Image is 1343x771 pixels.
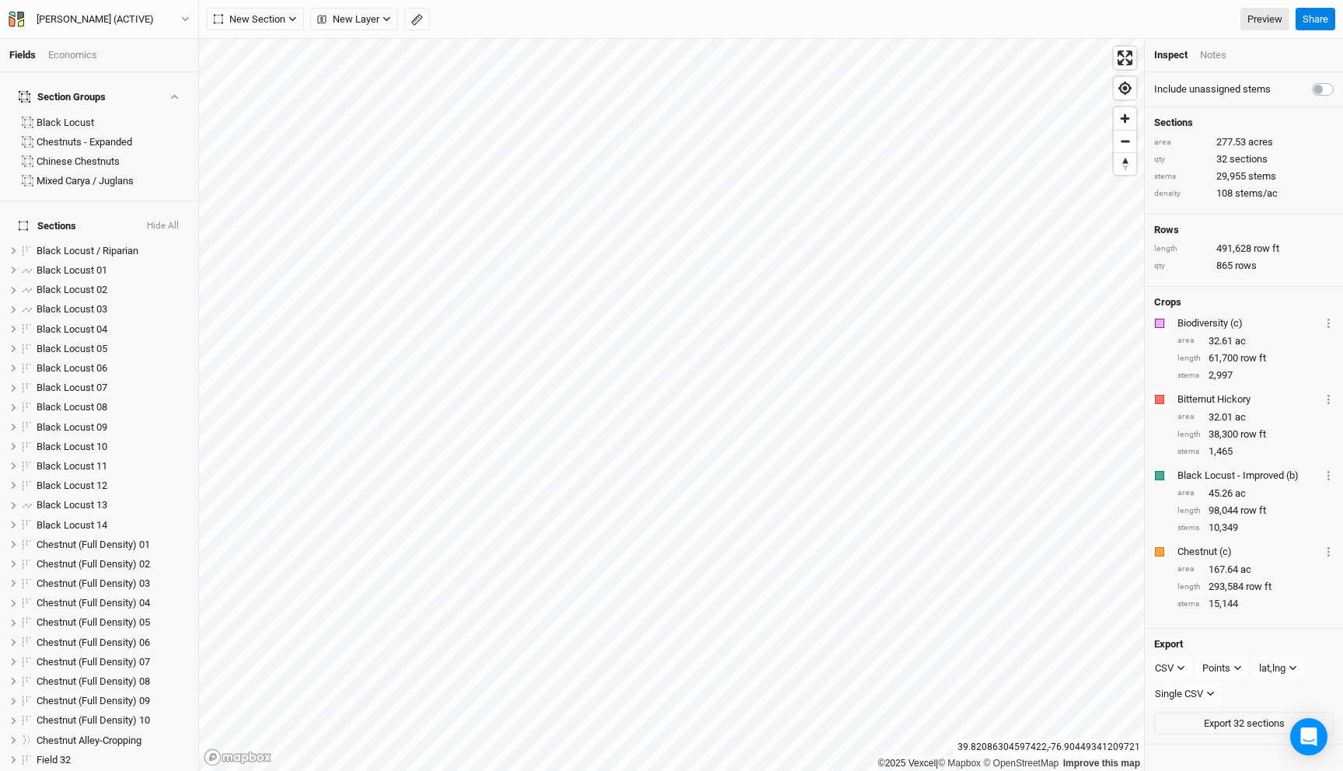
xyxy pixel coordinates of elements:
[1177,392,1320,406] div: Bitternut Hickory
[1154,171,1209,183] div: stems
[310,8,398,31] button: New Layer
[1154,117,1334,129] h4: Sections
[1177,353,1201,365] div: length
[37,175,189,187] div: Mixed Carya / Juglans
[1114,107,1136,130] button: Zoom in
[954,739,1144,755] div: 39.82086304597422 , -76.90449341209721
[37,382,107,393] span: Black Locust 07
[37,441,107,452] span: Black Locust 10
[1154,187,1334,201] div: 108
[1177,429,1201,441] div: length
[1248,169,1276,183] span: stems
[1154,188,1209,200] div: density
[1177,598,1201,610] div: stems
[37,714,189,727] div: Chestnut (Full Density) 10
[37,245,189,257] div: Black Locust / Riparian
[8,11,190,28] button: [PERSON_NAME] (ACTIVE)
[1177,563,1201,575] div: area
[317,12,379,27] span: New Layer
[207,8,304,31] button: New Section
[1324,542,1334,560] button: Crop Usage
[37,362,189,375] div: Black Locust 06
[37,616,189,629] div: Chestnut (Full Density) 05
[37,343,107,354] span: Black Locust 05
[1235,334,1246,348] span: ac
[1154,169,1334,183] div: 29,955
[204,748,272,766] a: Mapbox logo
[1254,242,1279,256] span: row ft
[1240,8,1289,31] a: Preview
[37,441,189,453] div: Black Locust 10
[1177,368,1334,382] div: 2,997
[1177,521,1334,535] div: 10,349
[37,519,107,531] span: Black Locust 14
[1177,469,1320,483] div: Black Locust - Improved (b)
[1195,657,1249,680] button: Points
[37,675,189,688] div: Chestnut (Full Density) 08
[1177,445,1334,459] div: 1,465
[37,303,107,315] span: Black Locust 03
[37,421,107,433] span: Black Locust 09
[37,117,189,129] div: Black Locust
[1154,154,1209,166] div: qty
[1155,686,1203,702] div: Single CSV
[1259,661,1285,676] div: lat,lng
[37,264,107,276] span: Black Locust 01
[37,539,150,550] span: Chestnut (Full Density) 01
[37,558,150,570] span: Chestnut (Full Density) 02
[1200,48,1226,62] div: Notes
[37,136,189,148] div: Chestnuts - Expanded
[1148,657,1192,680] button: CSV
[37,734,189,747] div: Chestnut Alley-Cropping
[199,39,1144,771] canvas: Map
[1155,661,1174,676] div: CSV
[37,401,189,413] div: Black Locust 08
[37,499,107,511] span: Black Locust 13
[1154,260,1209,272] div: qty
[37,734,141,746] span: Chestnut Alley-Cropping
[37,284,107,295] span: Black Locust 02
[37,460,189,473] div: Black Locust 11
[1177,487,1334,501] div: 45.26
[1324,466,1334,484] button: Crop Usage
[1114,77,1136,99] button: Find my location
[1324,390,1334,408] button: Crop Usage
[48,48,97,62] div: Economics
[1114,152,1136,175] button: Reset bearing to north
[37,155,189,168] div: Chinese Chestnuts
[1154,152,1334,166] div: 32
[1177,563,1334,577] div: 167.64
[1240,563,1251,577] span: ac
[1177,446,1201,458] div: stems
[1148,682,1222,706] button: Single CSV
[1240,427,1266,441] span: row ft
[37,656,150,668] span: Chestnut (Full Density) 07
[878,758,936,769] a: ©2025 Vexcel
[37,519,189,532] div: Black Locust 14
[37,637,150,648] span: Chestnut (Full Density) 06
[37,460,107,472] span: Black Locust 11
[1154,48,1188,62] div: Inspect
[214,12,285,27] span: New Section
[1177,427,1334,441] div: 38,300
[1154,137,1209,148] div: area
[1235,487,1246,501] span: ac
[37,597,189,609] div: Chestnut (Full Density) 04
[1177,597,1334,611] div: 15,144
[1177,316,1320,330] div: Biodiversity (c)
[37,284,189,296] div: Black Locust 02
[37,421,189,434] div: Black Locust 09
[37,754,71,766] span: Field 32
[1177,410,1334,424] div: 32.01
[1114,47,1136,69] button: Enter fullscreen
[1248,135,1273,149] span: acres
[37,323,189,336] div: Black Locust 04
[37,656,189,668] div: Chestnut (Full Density) 07
[37,675,150,687] span: Chestnut (Full Density) 08
[1177,581,1201,593] div: length
[1154,259,1334,273] div: 865
[1177,504,1334,518] div: 98,044
[1324,314,1334,332] button: Crop Usage
[37,558,189,570] div: Chestnut (Full Density) 02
